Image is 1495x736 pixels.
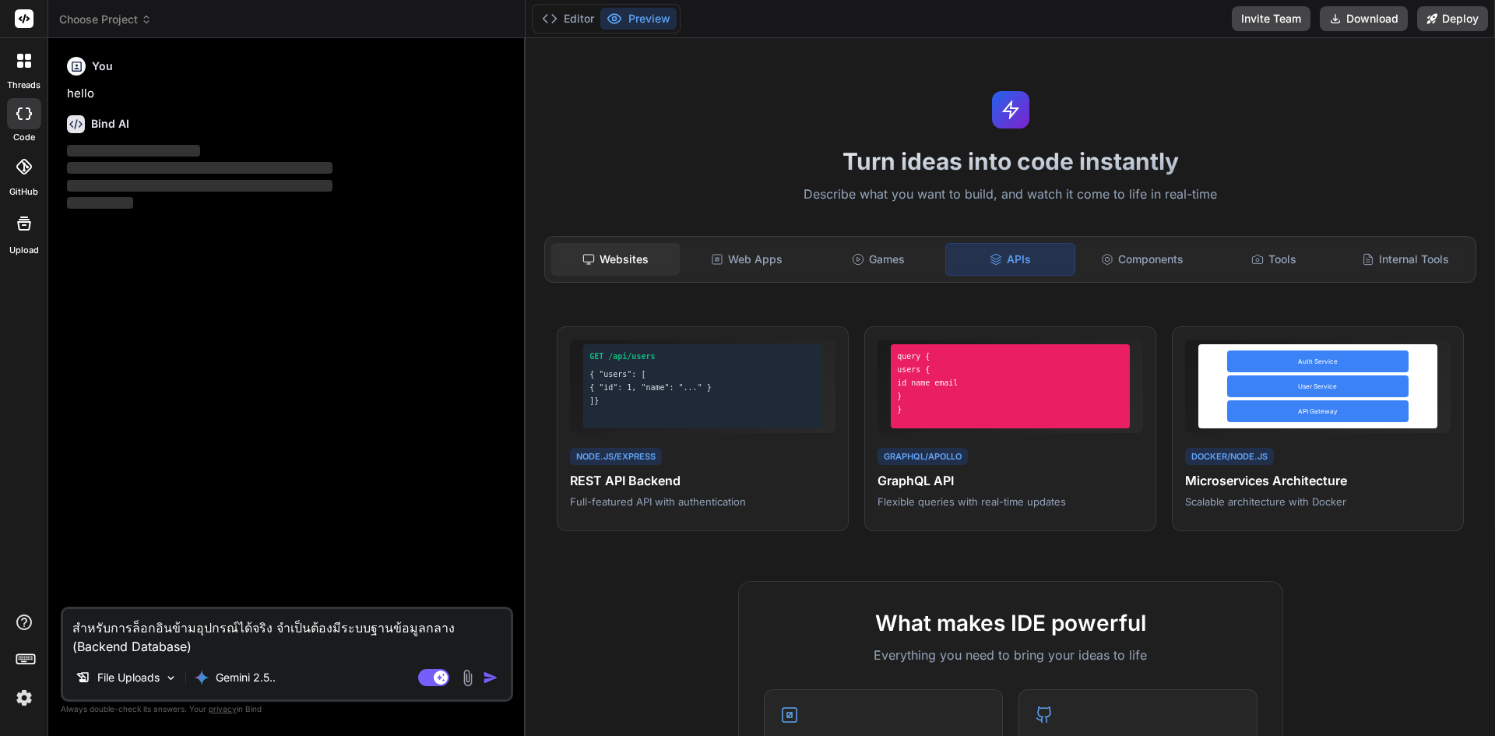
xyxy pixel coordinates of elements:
[7,79,40,92] label: threads
[63,609,511,656] textarea: สำหรับการล็อกอินข้ามอุปกรณ์ได้จริง จำเป็นต้องมีระบบฐานข้อมูลกลาง (Backend Database)
[589,350,816,362] div: GET /api/users
[570,471,835,490] h4: REST API Backend
[1185,448,1274,466] div: Docker/Node.js
[1078,243,1207,276] div: Components
[570,495,835,509] p: Full-featured API with authentication
[1210,243,1338,276] div: Tools
[1227,350,1409,372] div: Auth Service
[9,185,38,199] label: GitHub
[13,131,35,144] label: code
[1185,495,1451,509] p: Scalable architecture with Docker
[897,403,1124,415] div: }
[570,448,662,466] div: Node.js/Express
[459,669,477,687] img: attachment
[897,364,1124,375] div: users {
[97,670,160,685] p: File Uploads
[683,243,811,276] div: Web Apps
[11,685,37,711] img: settings
[814,243,943,276] div: Games
[897,377,1124,389] div: id name email
[1417,6,1488,31] button: Deploy
[535,185,1486,205] p: Describe what you want to build, and watch it come to life in real-time
[536,8,600,30] button: Editor
[67,85,510,103] p: hello
[945,243,1075,276] div: APIs
[1341,243,1469,276] div: Internal Tools
[600,8,677,30] button: Preview
[589,395,816,407] div: ]}
[67,180,332,192] span: ‌
[61,702,513,717] p: Always double-check its answers. Your in Bind
[1232,6,1310,31] button: Invite Team
[1320,6,1408,31] button: Download
[483,670,498,685] img: icon
[9,244,39,257] label: Upload
[194,670,209,685] img: Gemini 2.5 Pro
[551,243,680,276] div: Websites
[59,12,152,27] span: Choose Project
[535,147,1486,175] h1: Turn ideas into code instantly
[67,162,332,174] span: ‌
[164,671,178,685] img: Pick Models
[878,448,968,466] div: GraphQL/Apollo
[67,197,133,209] span: ‌
[91,116,129,132] h6: Bind AI
[878,471,1143,490] h4: GraphQL API
[67,145,200,157] span: ‌
[897,390,1124,402] div: }
[589,368,816,380] div: { "users": [
[764,607,1258,639] h2: What makes IDE powerful
[216,670,276,685] p: Gemini 2.5..
[92,58,113,74] h6: You
[764,646,1258,664] p: Everything you need to bring your ideas to life
[589,382,816,393] div: { "id": 1, "name": "..." }
[897,350,1124,362] div: query {
[209,704,237,713] span: privacy
[1227,400,1409,422] div: API Gateway
[878,495,1143,509] p: Flexible queries with real-time updates
[1227,375,1409,397] div: User Service
[1185,471,1451,490] h4: Microservices Architecture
